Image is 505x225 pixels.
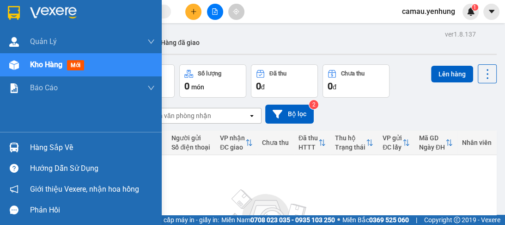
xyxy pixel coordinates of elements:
[335,134,366,142] div: Thu hộ
[212,8,218,15] span: file-add
[251,64,318,98] button: Đã thu0đ
[147,84,155,92] span: down
[30,141,155,155] div: Hàng sắp về
[256,81,261,92] span: 0
[378,131,414,155] th: Toggle SortBy
[473,4,476,11] span: 1
[8,6,20,20] img: logo-vxr
[248,112,256,119] svg: open
[322,64,389,98] button: Chưa thu0đ
[184,81,189,92] span: 0
[233,8,239,15] span: aim
[10,206,18,214] span: message
[333,83,336,91] span: đ
[207,4,223,20] button: file-add
[147,215,219,225] span: Cung cấp máy in - giấy in:
[147,38,155,45] span: down
[328,81,333,92] span: 0
[445,29,476,39] div: ver 1.8.137
[416,215,417,225] span: |
[30,183,139,195] span: Giới thiệu Vexere, nhận hoa hồng
[30,162,155,175] div: Hướng dẫn sử dụng
[30,36,57,47] span: Quản Lý
[337,218,340,222] span: ⚪️
[265,105,314,124] button: Bộ lọc
[294,131,330,155] th: Toggle SortBy
[191,83,204,91] span: món
[298,144,318,151] div: HTTT
[30,82,58,94] span: Báo cáo
[262,139,289,146] div: Chưa thu
[250,216,335,224] strong: 0708 023 035 - 0935 103 250
[454,217,460,223] span: copyright
[9,83,19,93] img: solution-icon
[309,100,318,109] sup: 2
[335,144,366,151] div: Trạng thái
[487,7,496,16] span: caret-down
[341,70,365,77] div: Chưa thu
[342,215,409,225] span: Miền Bắc
[462,139,492,146] div: Nhân viên
[431,66,473,82] button: Lên hàng
[419,144,445,151] div: Ngày ĐH
[383,134,402,142] div: VP gửi
[383,144,402,151] div: ĐC lấy
[298,134,318,142] div: Đã thu
[467,7,475,16] img: icon-new-feature
[419,134,445,142] div: Mã GD
[171,134,211,142] div: Người gửi
[171,144,211,151] div: Số điện thoại
[185,4,201,20] button: plus
[190,8,197,15] span: plus
[153,31,207,54] button: Hàng đã giao
[30,203,155,217] div: Phản hồi
[9,143,19,152] img: warehouse-icon
[147,111,211,120] div: Chọn văn phòng nhận
[30,60,62,69] span: Kho hàng
[330,131,378,155] th: Toggle SortBy
[228,4,244,20] button: aim
[10,164,18,173] span: question-circle
[369,216,409,224] strong: 0369 525 060
[198,70,221,77] div: Số lượng
[472,4,478,11] sup: 1
[67,60,84,70] span: mới
[10,185,18,194] span: notification
[269,70,286,77] div: Đã thu
[9,60,19,70] img: warehouse-icon
[9,37,19,47] img: warehouse-icon
[179,64,246,98] button: Số lượng0món
[414,131,457,155] th: Toggle SortBy
[483,4,499,20] button: caret-down
[395,6,462,17] span: camau.yenhung
[215,131,257,155] th: Toggle SortBy
[220,134,245,142] div: VP nhận
[221,215,335,225] span: Miền Nam
[220,144,245,151] div: ĐC giao
[261,83,265,91] span: đ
